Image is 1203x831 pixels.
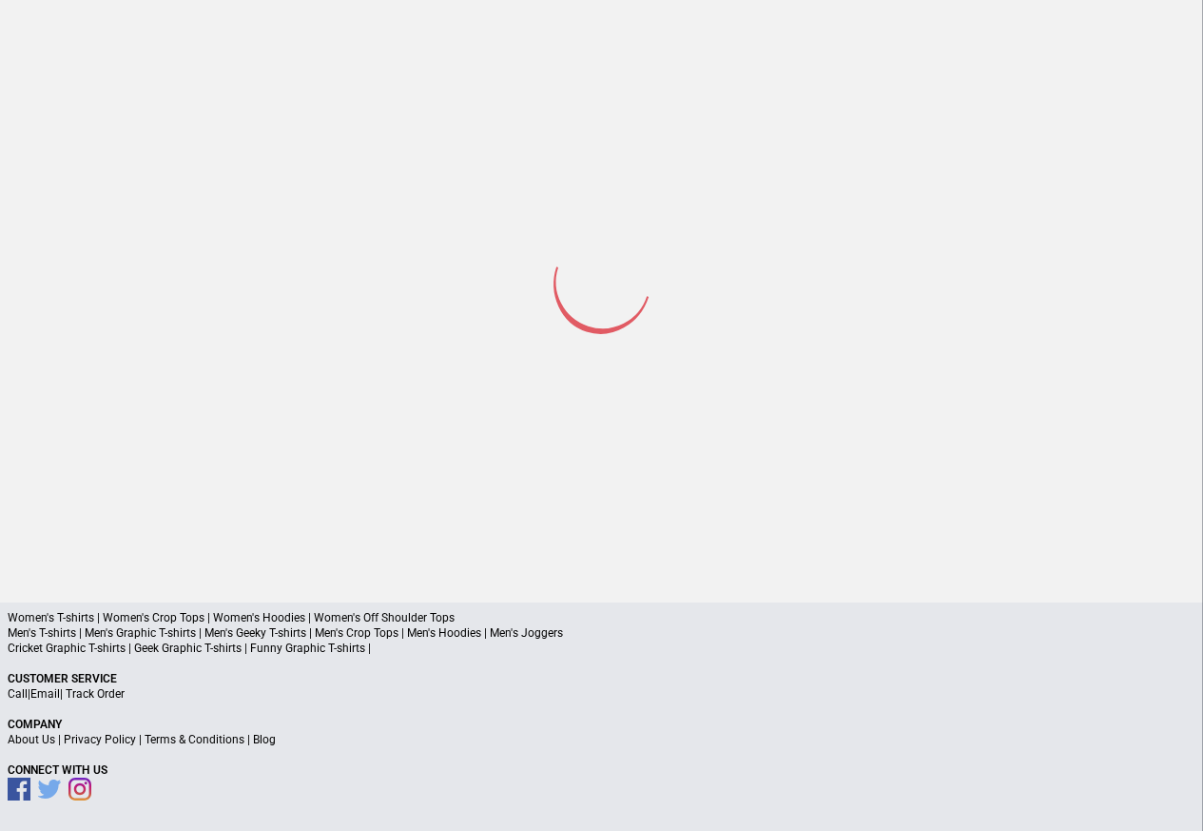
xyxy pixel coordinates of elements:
a: Email [30,687,60,701]
a: About Us [8,733,55,746]
p: Cricket Graphic T-shirts | Geek Graphic T-shirts | Funny Graphic T-shirts | [8,641,1195,656]
p: Women's T-shirts | Women's Crop Tops | Women's Hoodies | Women's Off Shoulder Tops [8,610,1195,625]
a: Terms & Conditions [145,733,244,746]
p: | | [8,686,1195,702]
a: Track Order [66,687,125,701]
p: Company [8,717,1195,732]
a: Privacy Policy [64,733,136,746]
p: Customer Service [8,671,1195,686]
p: | | | [8,732,1195,747]
a: Call [8,687,28,701]
a: Blog [253,733,276,746]
p: Connect With Us [8,762,1195,778]
p: Men's T-shirts | Men's Graphic T-shirts | Men's Geeky T-shirts | Men's Crop Tops | Men's Hoodies ... [8,625,1195,641]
